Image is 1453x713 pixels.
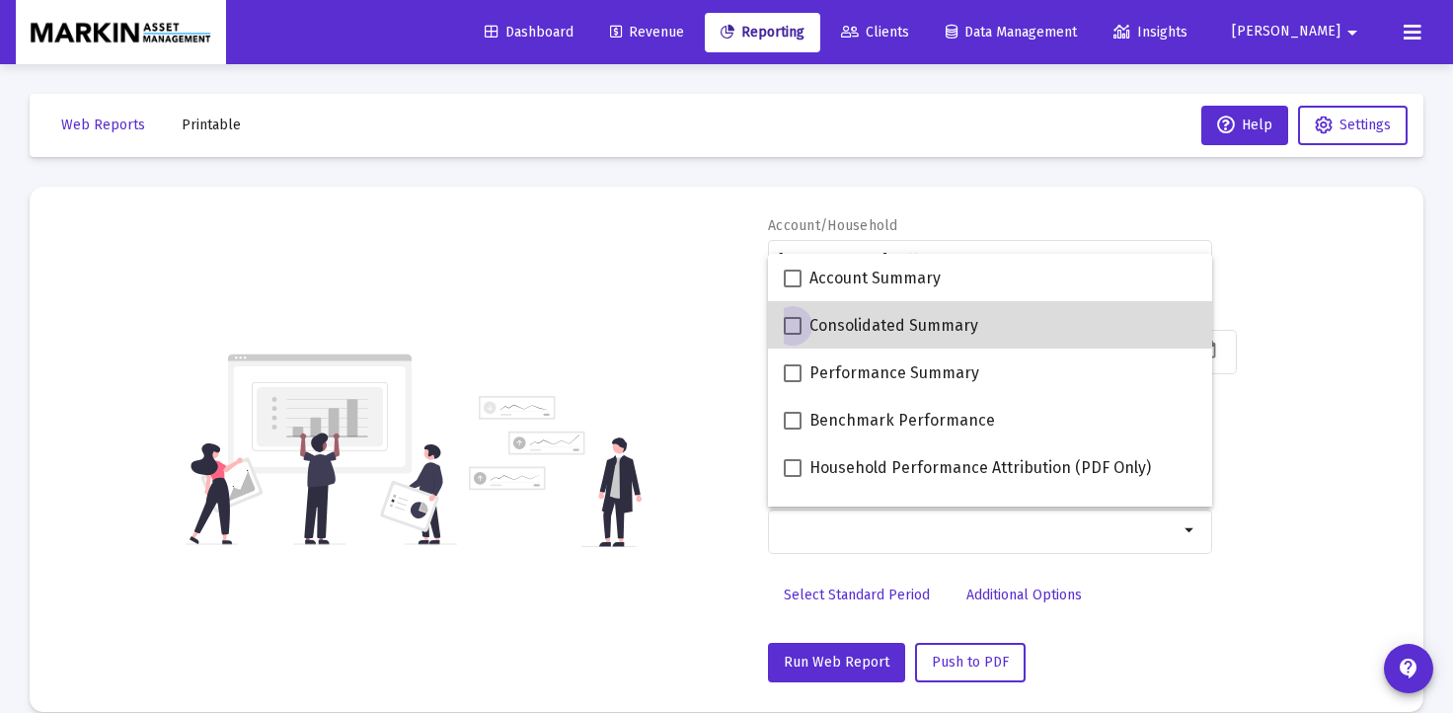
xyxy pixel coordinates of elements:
[1340,13,1364,52] mat-icon: arrow_drop_down
[469,396,642,547] img: reporting-alt
[1339,117,1391,133] span: Settings
[1232,24,1340,40] span: [PERSON_NAME]
[186,352,457,547] img: reporting
[932,654,1009,671] span: Push to PDF
[31,13,211,52] img: Dashboard
[1113,24,1187,40] span: Insights
[721,24,804,40] span: Reporting
[809,409,995,433] span: Benchmark Performance
[1201,106,1288,145] button: Help
[594,13,700,52] a: Revenue
[768,217,898,234] label: Account/Household
[45,106,161,145] button: Web Reports
[705,13,820,52] a: Reporting
[61,117,145,133] span: Web Reports
[966,587,1082,603] span: Additional Options
[915,643,1026,682] button: Push to PDF
[779,518,1179,542] mat-chip-list: Selection
[809,361,979,385] span: Performance Summary
[784,587,930,603] span: Select Standard Period
[825,13,925,52] a: Clients
[469,13,589,52] a: Dashboard
[809,504,1027,527] span: Portfolio Snapshot (PDF Only)
[1098,13,1203,52] a: Insights
[166,106,257,145] button: Printable
[1208,12,1388,51] button: [PERSON_NAME]
[809,314,978,338] span: Consolidated Summary
[841,24,909,40] span: Clients
[1179,249,1202,273] mat-icon: arrow_drop_down
[768,643,905,682] button: Run Web Report
[610,24,684,40] span: Revenue
[485,24,574,40] span: Dashboard
[809,267,941,290] span: Account Summary
[1397,657,1420,680] mat-icon: contact_support
[930,13,1093,52] a: Data Management
[946,24,1077,40] span: Data Management
[182,117,241,133] span: Printable
[784,654,889,671] span: Run Web Report
[809,456,1151,480] span: Household Performance Attribution (PDF Only)
[1179,518,1202,542] mat-icon: arrow_drop_down
[1217,117,1272,133] span: Help
[1298,106,1408,145] button: Settings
